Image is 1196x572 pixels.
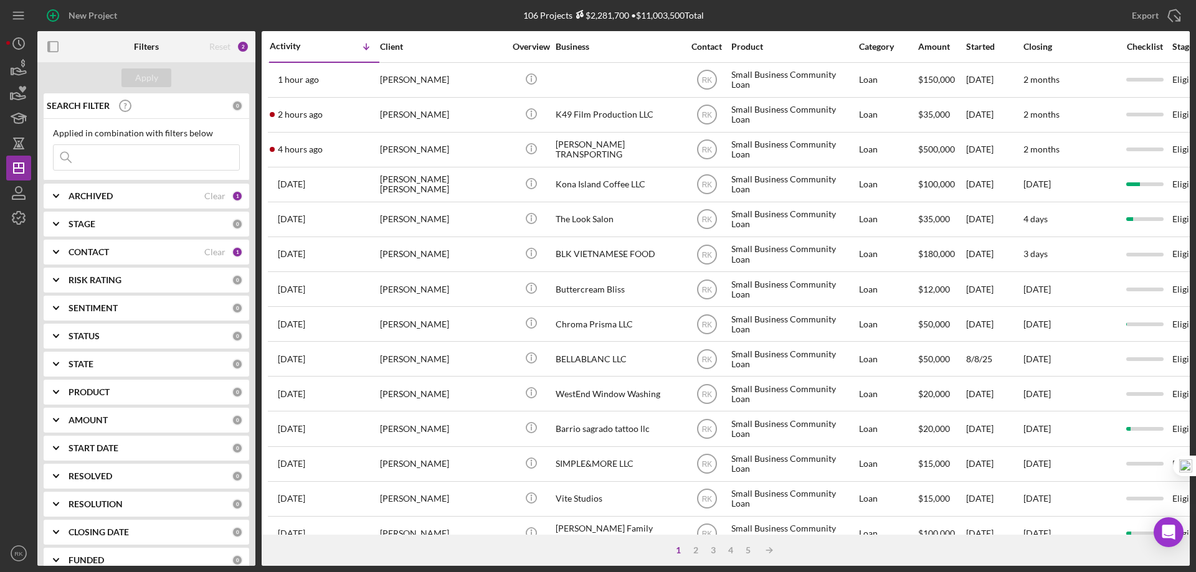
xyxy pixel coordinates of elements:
div: The Look Salon [556,203,680,236]
div: 0 [232,471,243,482]
div: Loan [859,482,917,515]
div: Category [859,42,917,52]
div: 0 [232,527,243,538]
div: Checklist [1118,42,1171,52]
div: Kona Island Coffee LLC [556,168,680,201]
span: $100,000 [918,528,955,538]
div: Applied in combination with filters below [53,128,240,138]
text: RK [701,530,712,538]
div: Small Business Community Loan [731,168,856,201]
div: [DATE] [966,412,1022,445]
div: [PERSON_NAME] [380,448,505,481]
div: [DATE] [966,517,1022,550]
div: [PERSON_NAME] [380,412,505,445]
div: Loan [859,273,917,306]
text: RK [701,76,712,85]
b: START DATE [69,443,118,453]
div: Loan [859,168,917,201]
div: Product [731,42,856,52]
span: $50,000 [918,354,950,364]
div: Small Business Community Loan [731,98,856,131]
b: ARCHIVED [69,191,113,201]
time: 2025-10-07 19:19 [278,110,323,120]
time: 2025-08-07 17:12 [278,389,305,399]
div: 8/8/25 [966,342,1022,375]
time: 2025-07-10 02:07 [278,528,305,538]
time: 2025-10-07 20:21 [278,75,319,85]
div: Small Business Community Loan [731,238,856,271]
div: 1 [232,246,243,258]
text: RK [701,181,712,189]
div: Open Intercom Messenger [1154,517,1184,547]
text: RK [701,285,712,294]
div: 5 [739,545,757,555]
div: [PERSON_NAME] [380,133,505,166]
button: Export [1119,3,1190,28]
div: [PERSON_NAME] TRANSPORTING [556,133,680,166]
div: 0 [232,387,243,398]
div: Loan [859,307,917,340]
div: Chroma Prisma LLC [556,307,680,340]
text: RK [701,355,712,363]
div: Vite Studios [556,482,680,515]
time: 2025-08-26 01:51 [278,249,305,259]
button: New Project [37,3,130,28]
div: [PERSON_NAME] [380,377,505,410]
time: 2 months [1023,74,1060,85]
div: Reset [209,42,230,52]
div: Started [966,42,1022,52]
div: Small Business Community Loan [731,342,856,375]
div: 106 Projects • $11,003,500 Total [523,10,704,21]
text: RK [14,550,23,557]
time: 2025-10-07 17:56 [278,144,323,154]
div: Apply [135,68,158,87]
div: Small Business Community Loan [731,307,856,340]
time: [DATE] [1023,179,1051,189]
div: Barrio sagrado tattoo llc [556,412,680,445]
b: RISK RATING [69,275,121,285]
div: 0 [232,331,243,342]
div: Activity [270,41,325,51]
div: [PERSON_NAME] [380,307,505,340]
span: $20,000 [918,423,950,434]
span: $35,000 [918,213,950,224]
div: [PERSON_NAME] [PERSON_NAME] [380,168,505,201]
time: 4 days [1023,213,1048,224]
div: Small Business Community Loan [731,273,856,306]
div: Business [556,42,680,52]
time: [DATE] [1023,493,1051,504]
div: [DATE] [966,203,1022,236]
div: Clear [204,191,225,201]
button: RK [6,541,31,566]
time: 2025-10-06 17:43 [278,179,305,189]
time: [DATE] [1023,388,1051,399]
div: [DATE] [966,98,1022,131]
div: [DATE] [966,273,1022,306]
div: 0 [232,415,243,426]
time: 2025-07-15 14:37 [278,494,305,504]
div: 3 [705,545,722,555]
b: SENTIMENT [69,303,118,313]
time: 2025-08-08 20:07 [278,354,305,364]
div: 0 [232,359,243,370]
div: Buttercream Bliss [556,273,680,306]
b: FUNDED [69,555,104,565]
time: 2025-07-29 18:28 [278,424,305,434]
div: [DATE] [966,377,1022,410]
time: 2025-08-12 20:46 [278,319,305,329]
div: Loan [859,377,917,410]
span: $500,000 [918,144,955,154]
div: WestEnd Window Washing [556,377,680,410]
time: 2025-08-13 21:58 [278,284,305,294]
text: RK [701,111,712,120]
time: [DATE] [1023,528,1051,538]
text: RK [701,250,712,259]
div: BLK VIETNAMESE FOOD [556,238,680,271]
div: Clear [204,247,225,257]
b: STAGE [69,219,95,229]
div: Loan [859,133,917,166]
div: [PERSON_NAME] [380,63,505,96]
b: STATE [69,359,93,369]
span: $180,000 [918,248,955,259]
span: $12,000 [918,284,950,294]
